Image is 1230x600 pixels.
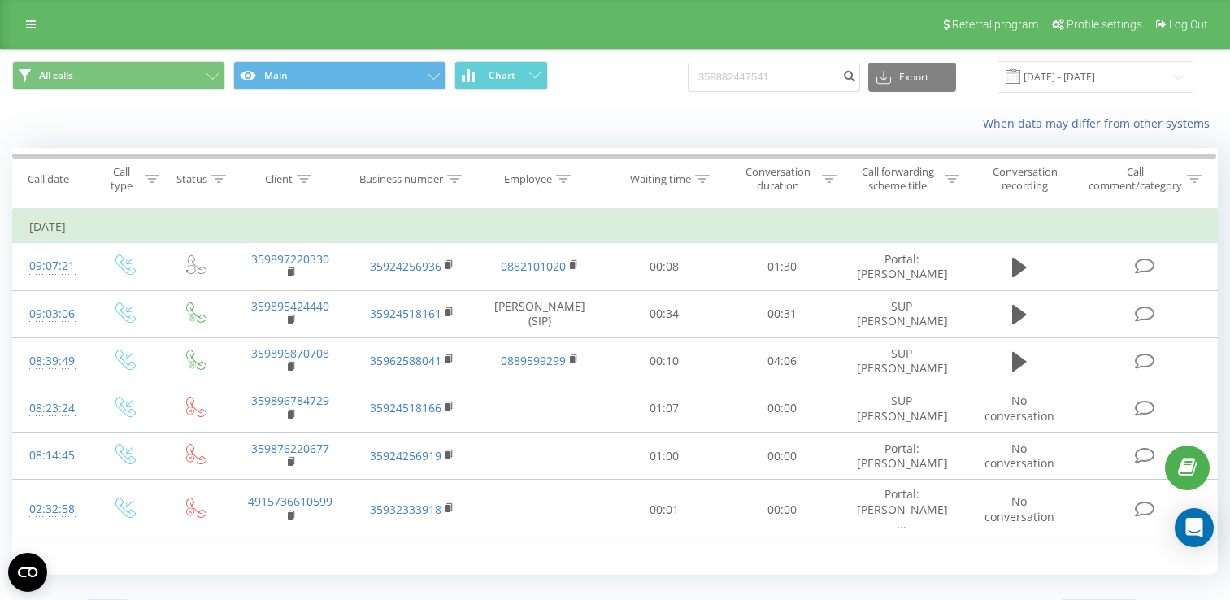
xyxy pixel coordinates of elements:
div: 09:03:06 [29,298,72,330]
span: Portal: [PERSON_NAME] ... [857,486,948,531]
div: Call comment/category [1088,165,1183,193]
input: Search by number [688,63,860,92]
div: Call date [28,172,69,186]
div: Open Intercom Messenger [1175,508,1214,547]
a: 35932333918 [370,502,441,517]
a: 35924518166 [370,400,441,415]
td: 04:06 [723,337,841,385]
span: Log Out [1169,18,1208,31]
td: SUP [PERSON_NAME] [841,290,963,337]
td: 01:00 [606,433,724,480]
a: 35962588041 [370,353,441,368]
td: 01:30 [723,243,841,290]
div: 02:32:58 [29,493,72,525]
a: 359895424440 [251,298,329,314]
td: 01:07 [606,385,724,432]
td: 00:10 [606,337,724,385]
div: Call type [102,165,141,193]
td: Portal: [PERSON_NAME] [841,433,963,480]
button: Chart [454,61,548,90]
td: 00:08 [606,243,724,290]
td: SUP [PERSON_NAME] [841,337,963,385]
td: 00:01 [606,480,724,540]
div: Conversation duration [737,165,818,193]
div: Business number [359,172,443,186]
div: Conversation recording [978,165,1072,193]
td: 00:34 [606,290,724,337]
a: 359897220330 [251,251,329,267]
td: 00:31 [723,290,841,337]
span: Referral program [952,18,1038,31]
div: 08:14:45 [29,440,72,472]
a: When data may differ from other systems [983,115,1218,131]
button: Main [233,61,446,90]
a: 35924256936 [370,259,441,274]
span: No conversation [984,441,1054,471]
div: 09:07:21 [29,250,72,282]
td: 00:00 [723,480,841,540]
span: No conversation [984,493,1054,524]
div: 08:39:49 [29,346,72,377]
a: 4915736610599 [248,493,332,509]
span: No conversation [984,393,1054,423]
div: 08:23:24 [29,393,72,424]
div: Client [265,172,293,186]
a: 359896870708 [251,346,329,361]
td: 00:00 [723,385,841,432]
a: 0889599299 [501,353,566,368]
td: 00:00 [723,433,841,480]
div: Call forwarding scheme title [855,165,941,193]
a: 359876220677 [251,441,329,456]
td: SUP [PERSON_NAME] [841,385,963,432]
div: Waiting time [630,172,691,186]
a: 359896784729 [251,393,329,408]
div: Employee [504,172,552,186]
td: Portal: [PERSON_NAME] [841,243,963,290]
a: 35924256919 [370,448,441,463]
td: [PERSON_NAME] (SIP) [474,290,606,337]
button: All calls [12,61,225,90]
a: 0882101020 [501,259,566,274]
span: Profile settings [1067,18,1142,31]
span: Chart [489,70,515,81]
a: 35924518161 [370,306,441,321]
span: All calls [39,69,73,82]
button: Open CMP widget [8,553,47,592]
button: Export [868,63,956,92]
td: [DATE] [13,211,1218,243]
div: Status [176,172,207,186]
